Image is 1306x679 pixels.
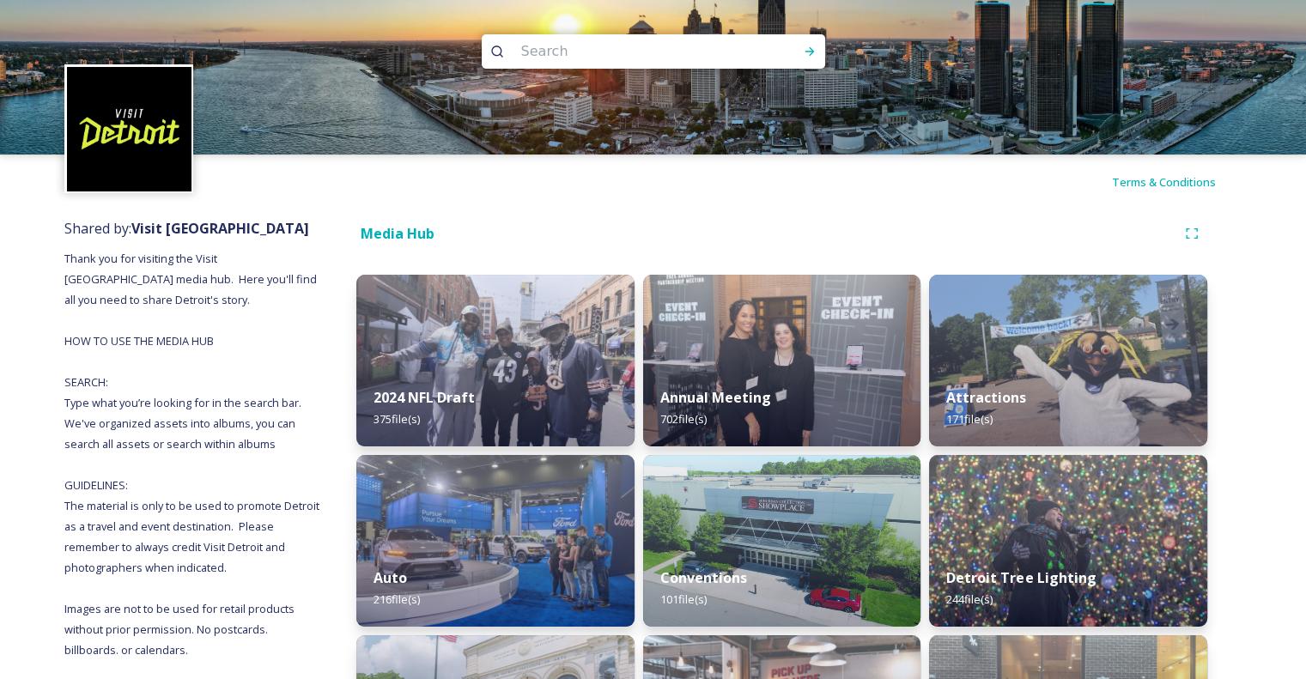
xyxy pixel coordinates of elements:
span: 702 file(s) [660,411,707,427]
strong: Auto [374,568,407,587]
strong: Detroit Tree Lighting [946,568,1096,587]
span: 101 file(s) [660,591,707,607]
span: Terms & Conditions [1112,174,1216,190]
strong: Conventions [660,568,747,587]
span: Thank you for visiting the Visit [GEOGRAPHIC_DATA] media hub. Here you'll find all you need to sh... [64,251,322,658]
span: 216 file(s) [374,591,420,607]
img: VISIT%20DETROIT%20LOGO%20-%20BLACK%20BACKGROUND.png [67,67,191,191]
img: 35ad669e-8c01-473d-b9e4-71d78d8e13d9.jpg [643,455,921,627]
a: Terms & Conditions [1112,172,1242,192]
strong: Media Hub [361,224,434,243]
span: 244 file(s) [946,591,993,607]
strong: Visit [GEOGRAPHIC_DATA] [131,219,309,238]
strong: Annual Meeting [660,388,771,407]
strong: Attractions [946,388,1026,407]
img: d7532473-e64b-4407-9cc3-22eb90fab41b.jpg [356,455,635,627]
strong: 2024 NFL Draft [374,388,475,407]
img: 1cf80b3c-b923-464a-9465-a021a0fe5627.jpg [356,275,635,446]
span: Shared by: [64,219,309,238]
span: 171 file(s) [946,411,993,427]
img: 8c0cc7c4-d0ac-4b2f-930c-c1f64b82d302.jpg [643,275,921,446]
img: b41b5269-79c1-44fe-8f0b-cab865b206ff.jpg [929,275,1207,446]
span: 375 file(s) [374,411,420,427]
input: Search [513,33,748,70]
img: ad1a86ae-14bd-4f6b-9ce0-fa5a51506304.jpg [929,455,1207,627]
